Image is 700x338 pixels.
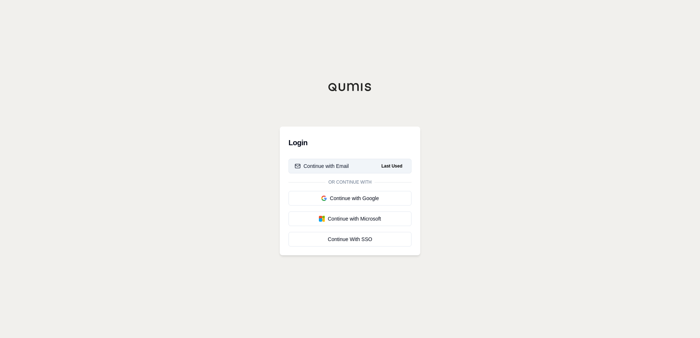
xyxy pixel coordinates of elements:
button: Continue with Google [288,191,412,206]
button: Continue with Microsoft [288,211,412,226]
button: Continue with EmailLast Used [288,159,412,173]
div: Continue with Email [295,162,349,170]
span: Last Used [379,162,405,170]
a: Continue With SSO [288,232,412,247]
h3: Login [288,135,412,150]
img: Qumis [328,83,372,91]
div: Continue with Microsoft [295,215,405,222]
span: Or continue with [325,179,375,185]
div: Continue With SSO [295,236,405,243]
div: Continue with Google [295,195,405,202]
